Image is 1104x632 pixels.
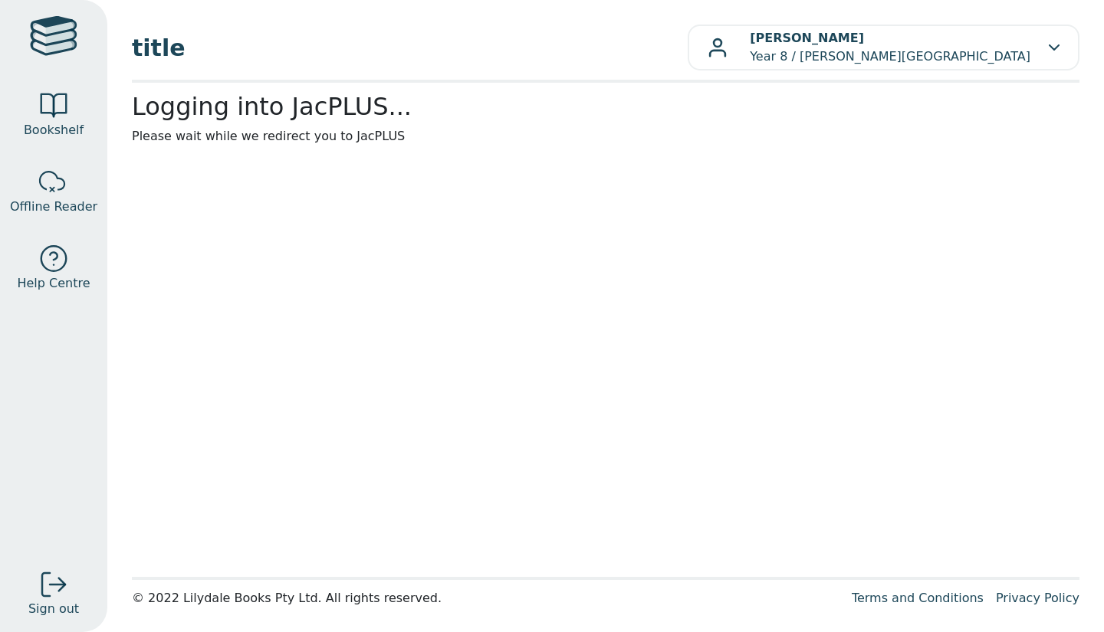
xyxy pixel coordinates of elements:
p: Please wait while we redirect you to JacPLUS [132,127,1079,146]
span: title [132,31,688,65]
a: Privacy Policy [996,591,1079,605]
span: Help Centre [17,274,90,293]
h2: Logging into JacPLUS... [132,92,1079,121]
div: © 2022 Lilydale Books Pty Ltd. All rights reserved. [132,589,839,607]
p: Year 8 / [PERSON_NAME][GEOGRAPHIC_DATA] [750,29,1030,66]
span: Sign out [28,600,79,618]
b: [PERSON_NAME] [750,31,864,45]
span: Bookshelf [24,121,84,139]
button: [PERSON_NAME]Year 8 / [PERSON_NAME][GEOGRAPHIC_DATA] [688,25,1079,70]
a: Terms and Conditions [852,591,984,605]
span: Offline Reader [10,198,97,216]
